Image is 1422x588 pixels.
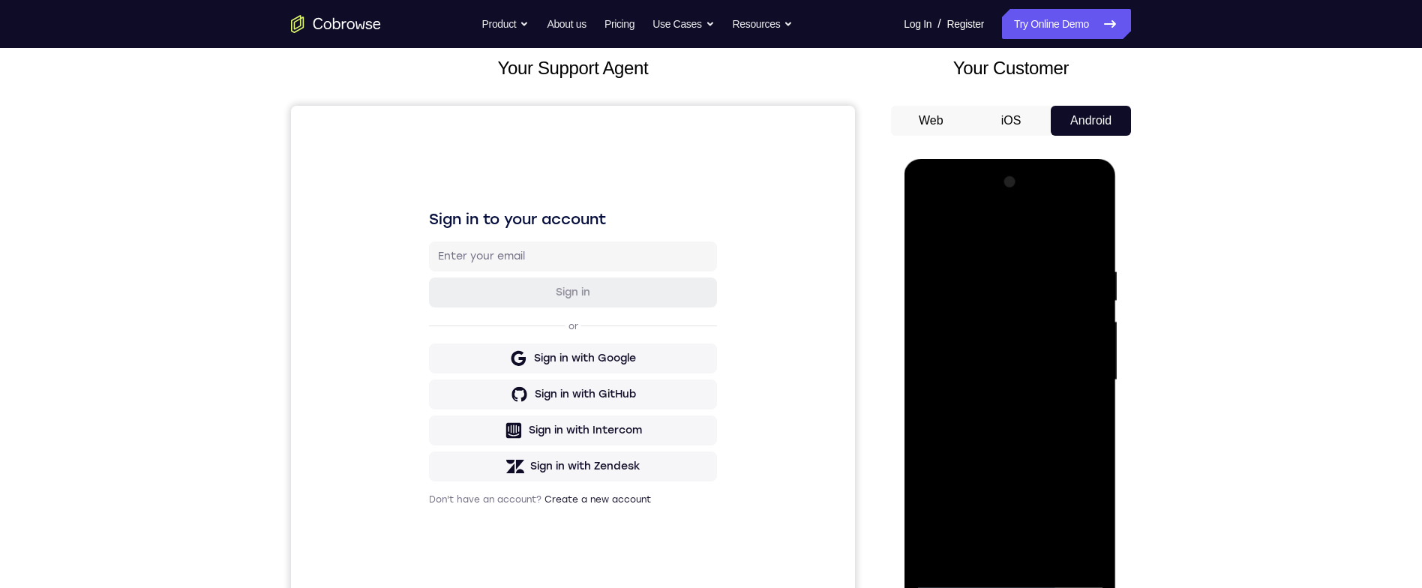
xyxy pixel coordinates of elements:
[891,55,1131,82] h2: Your Customer
[547,9,586,39] a: About us
[1051,106,1131,136] button: Android
[652,9,714,39] button: Use Cases
[604,9,634,39] a: Pricing
[947,9,984,39] a: Register
[291,55,855,82] h2: Your Support Agent
[937,15,940,33] span: /
[733,9,793,39] button: Resources
[891,106,971,136] button: Web
[1002,9,1131,39] a: Try Online Demo
[291,15,381,33] a: Go to the home page
[904,9,931,39] a: Log In
[482,9,529,39] button: Product
[971,106,1051,136] button: iOS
